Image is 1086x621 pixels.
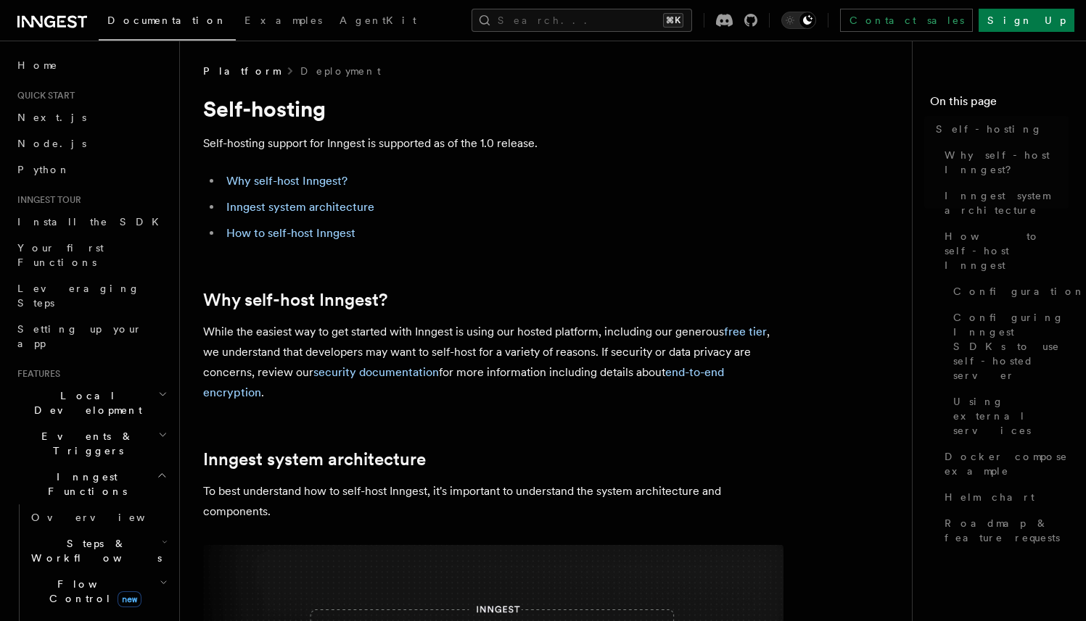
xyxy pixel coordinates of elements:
[203,96,783,122] h1: Self-hosting
[12,194,81,206] span: Inngest tour
[17,283,140,309] span: Leveraging Steps
[340,14,416,26] span: AgentKit
[945,516,1069,545] span: Roadmap & feature requests
[17,112,86,123] span: Next.js
[939,484,1069,510] a: Helm chart
[472,9,692,32] button: Search...⌘K
[953,284,1085,299] span: Configuration
[203,322,783,403] p: While the easiest way to get started with Inngest is using our hosted platform, including our gen...
[107,14,227,26] span: Documentation
[953,310,1069,383] span: Configuring Inngest SDKs to use self-hosted server
[12,235,170,275] a: Your first Functions
[947,278,1069,304] a: Configuration
[226,226,355,240] a: How to self-host Inngest
[12,316,170,357] a: Setting up your app
[244,14,322,26] span: Examples
[17,242,104,268] span: Your first Functions
[203,481,783,522] p: To best understand how to self-host Inngest, it's important to understand the system architecture...
[12,209,170,235] a: Install the SDK
[313,365,439,379] a: security documentation
[17,323,142,349] span: Setting up your app
[947,388,1069,443] a: Using external services
[203,449,426,470] a: Inngest system architecture
[939,142,1069,183] a: Why self-host Inngest?
[331,4,425,39] a: AgentKit
[17,58,58,72] span: Home
[17,164,70,175] span: Python
[12,52,170,78] a: Home
[947,304,1069,388] a: Configuring Inngest SDKs to use self-hosted server
[203,290,387,310] a: Why self-host Inngest?
[953,394,1069,438] span: Using external services
[25,571,170,612] button: Flow Controlnew
[930,93,1069,116] h4: On this page
[12,464,170,504] button: Inngest Functions
[936,122,1042,136] span: Self-hosting
[12,275,170,316] a: Leveraging Steps
[25,530,170,571] button: Steps & Workflows
[300,64,381,78] a: Deployment
[118,591,141,607] span: new
[945,229,1069,272] span: How to self-host Inngest
[236,4,331,39] a: Examples
[12,429,158,458] span: Events & Triggers
[939,443,1069,484] a: Docker compose example
[12,157,170,183] a: Python
[939,223,1069,278] a: How to self-host Inngest
[945,490,1034,504] span: Helm chart
[25,504,170,530] a: Overview
[12,470,157,499] span: Inngest Functions
[930,116,1069,142] a: Self-hosting
[939,183,1069,223] a: Inngest system architecture
[226,200,374,214] a: Inngest system architecture
[25,536,162,565] span: Steps & Workflows
[939,510,1069,551] a: Roadmap & feature requests
[226,174,347,188] a: Why self-host Inngest?
[25,577,160,606] span: Flow Control
[12,388,158,417] span: Local Development
[781,12,816,29] button: Toggle dark mode
[663,13,683,28] kbd: ⌘K
[17,216,168,228] span: Install the SDK
[99,4,236,41] a: Documentation
[12,368,60,380] span: Features
[12,90,75,101] span: Quick start
[724,325,767,338] a: free tier
[12,383,170,423] button: Local Development
[203,64,280,78] span: Platform
[945,148,1069,177] span: Why self-host Inngest?
[12,130,170,157] a: Node.js
[31,512,181,523] span: Overview
[840,9,973,32] a: Contact sales
[945,449,1069,478] span: Docker compose example
[945,188,1069,217] span: Inngest system architecture
[12,423,170,464] button: Events & Triggers
[12,104,170,130] a: Next.js
[17,138,86,149] span: Node.js
[979,9,1074,32] a: Sign Up
[203,133,783,154] p: Self-hosting support for Inngest is supported as of the 1.0 release.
